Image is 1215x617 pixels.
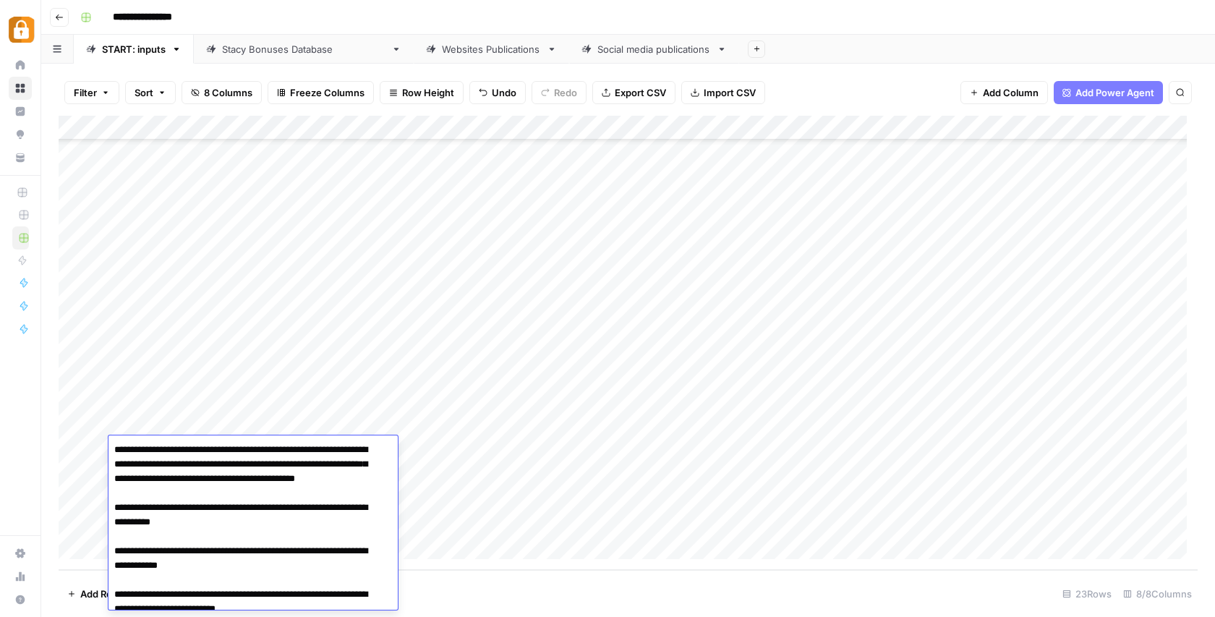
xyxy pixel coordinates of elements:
a: Your Data [9,146,32,169]
span: Undo [492,85,516,100]
div: [PERSON_NAME] Bonuses Database [222,42,385,56]
a: Social media publications [569,35,739,64]
button: Add Column [960,81,1048,104]
button: Workspace: Adzz [9,12,32,48]
div: 8/8 Columns [1117,582,1198,605]
button: Undo [469,81,526,104]
span: Row Height [402,85,454,100]
span: Filter [74,85,97,100]
span: Add Column [983,85,1039,100]
div: Social media publications [597,42,711,56]
a: Browse [9,77,32,100]
button: Sort [125,81,176,104]
span: Freeze Columns [290,85,364,100]
a: Settings [9,542,32,565]
span: 8 Columns [204,85,252,100]
span: Sort [135,85,153,100]
span: Import CSV [704,85,756,100]
button: Export CSV [592,81,675,104]
button: Add Power Agent [1054,81,1163,104]
button: Import CSV [681,81,765,104]
span: Redo [554,85,577,100]
img: Adzz Logo [9,17,35,43]
button: Freeze Columns [268,81,374,104]
a: Websites Publications [414,35,569,64]
div: Websites Publications [442,42,541,56]
button: Redo [532,81,587,104]
span: Add Power Agent [1075,85,1154,100]
div: 23 Rows [1057,582,1117,605]
a: START: inputs [74,35,194,64]
span: Export CSV [615,85,666,100]
a: Opportunities [9,123,32,146]
a: Usage [9,565,32,588]
a: Insights [9,100,32,123]
button: Help + Support [9,588,32,611]
a: [PERSON_NAME] Bonuses Database [194,35,414,64]
button: Add Row [59,582,129,605]
button: Filter [64,81,119,104]
div: START: inputs [102,42,166,56]
span: Add Row [80,587,120,601]
button: 8 Columns [182,81,262,104]
a: Home [9,54,32,77]
button: Row Height [380,81,464,104]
